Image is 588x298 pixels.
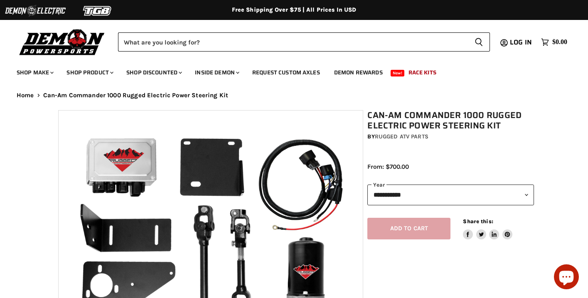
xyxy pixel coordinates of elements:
span: $0.00 [552,38,567,46]
a: Log in [506,39,537,46]
a: $0.00 [537,36,571,48]
img: Demon Electric Logo 2 [4,3,66,19]
img: TGB Logo 2 [66,3,129,19]
a: Race Kits [402,64,443,81]
span: Can-Am Commander 1000 Rugged Electric Power Steering Kit [43,92,228,99]
a: Request Custom Axles [246,64,326,81]
a: Shop Make [10,64,59,81]
h1: Can-Am Commander 1000 Rugged Electric Power Steering Kit [367,110,534,131]
input: Search [118,32,468,52]
span: New! [391,70,405,76]
aside: Share this: [463,218,512,240]
img: Demon Powersports [17,27,108,57]
span: Log in [510,37,532,47]
a: Demon Rewards [328,64,389,81]
div: by [367,132,534,141]
form: Product [118,32,490,52]
a: Rugged ATV Parts [375,133,428,140]
a: Shop Discounted [120,64,187,81]
a: Inside Demon [189,64,244,81]
ul: Main menu [10,61,565,81]
a: Home [17,92,34,99]
span: From: $700.00 [367,163,409,170]
span: Share this: [463,218,493,224]
a: Shop Product [60,64,118,81]
inbox-online-store-chat: Shopify online store chat [551,264,581,291]
button: Search [468,32,490,52]
select: year [367,185,534,205]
